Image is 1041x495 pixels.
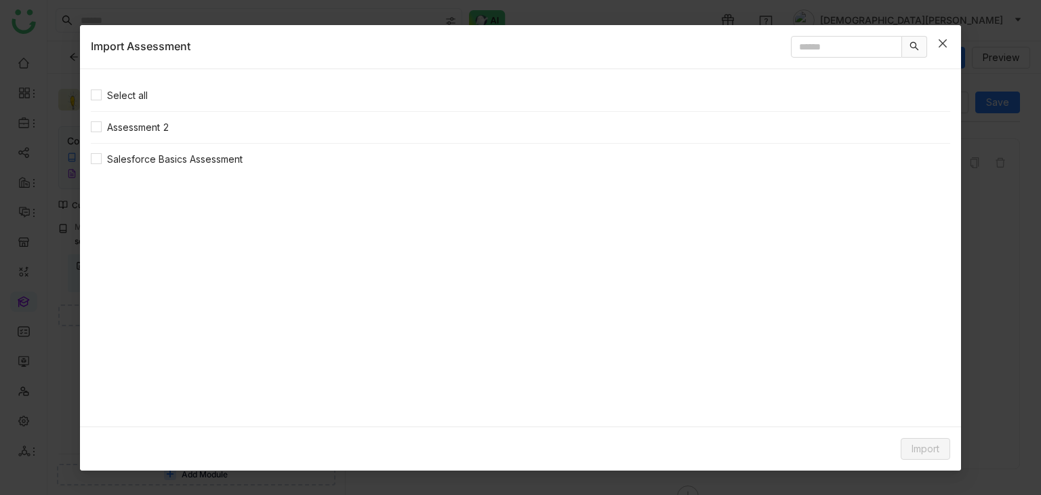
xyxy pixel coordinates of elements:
[102,120,175,135] span: Assessment 2
[102,88,153,103] span: Select all
[901,438,950,460] button: Import
[102,152,248,167] span: Salesforce Basics Assessment
[924,25,961,62] button: Close
[91,38,190,55] div: Import Assessment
